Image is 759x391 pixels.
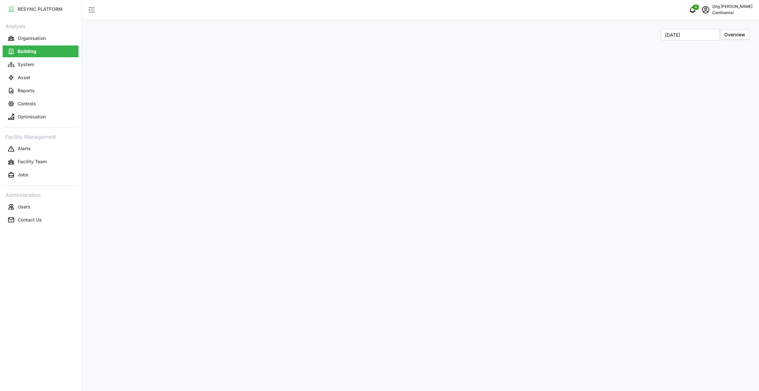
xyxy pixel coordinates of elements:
a: RESYNC PLATFORM [3,3,79,16]
p: Reports [18,87,35,94]
button: schedule [699,3,712,16]
p: Ong [PERSON_NAME] [712,4,752,10]
a: Controls [3,97,79,110]
button: System [3,59,79,70]
button: Building [3,45,79,57]
a: Users [3,200,79,213]
input: Select Month [661,29,720,41]
button: notifications [686,3,699,16]
a: Contact Us [3,213,79,226]
button: Contact Us [3,214,79,226]
p: Contact Us [18,217,42,223]
button: Users [3,201,79,213]
button: Jobs [3,169,79,181]
button: RESYNC PLATFORM [3,3,79,15]
p: System [18,61,34,68]
p: Analysis [3,21,79,30]
p: Continental [712,10,752,16]
button: Facility Team [3,156,79,168]
a: Building [3,45,79,58]
p: Administration [3,190,79,199]
a: Facility Team [3,155,79,169]
button: Reports [3,85,79,97]
a: Optimisation [3,110,79,123]
p: Facility Management [3,132,79,141]
p: Facility Team [18,158,47,165]
p: Users [18,204,30,210]
p: Jobs [18,171,28,178]
button: Optimisation [3,111,79,123]
a: System [3,58,79,71]
a: Organisation [3,32,79,45]
p: Organisation [18,35,46,42]
span: Overview [724,32,745,37]
p: Asset [18,74,30,81]
p: RESYNC PLATFORM [18,6,62,12]
a: Jobs [3,169,79,182]
p: Alerts [18,145,31,152]
p: Optimisation [18,114,46,120]
button: Alerts [3,143,79,155]
button: Organisation [3,32,79,44]
a: Asset [3,71,79,84]
button: Asset [3,72,79,83]
p: Building [18,48,36,55]
button: Controls [3,98,79,110]
span: 0 [695,5,697,9]
p: Controls [18,100,36,107]
a: Reports [3,84,79,97]
a: Alerts [3,142,79,155]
